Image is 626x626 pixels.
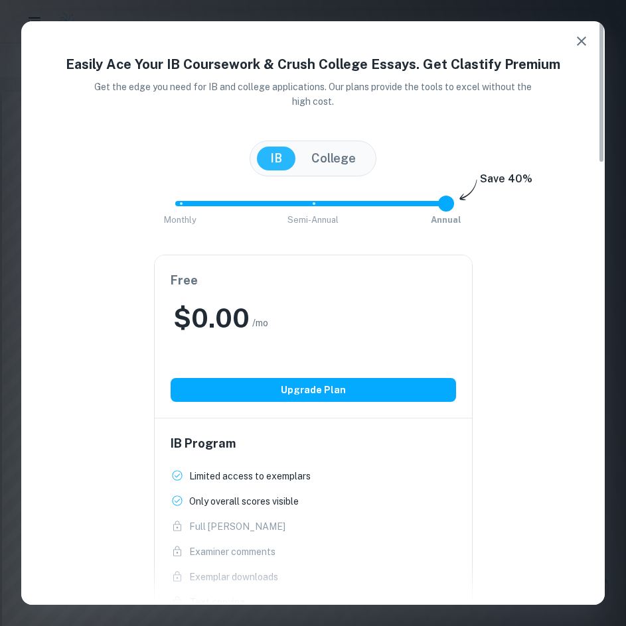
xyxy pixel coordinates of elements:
[164,215,196,225] span: Monthly
[189,469,311,483] p: Limited access to exemplars
[171,271,456,290] h6: Free
[257,147,295,170] button: IB
[459,179,477,202] img: subscription-arrow.svg
[431,215,461,225] span: Annual
[298,147,369,170] button: College
[173,300,250,336] h2: $ 0.00
[171,434,456,453] h6: IB Program
[171,378,456,402] button: Upgrade Plan
[37,54,589,74] h4: Easily Ace Your IB Coursework & Crush College Essays. Get Clastify Premium
[287,215,339,225] span: Semi-Annual
[189,544,275,559] p: Examiner comments
[189,494,299,509] p: Only overall scores visible
[189,519,285,534] p: Full [PERSON_NAME]
[92,80,534,109] p: Get the edge you need for IB and college applications. Our plans provide the tools to excel witho...
[252,316,268,330] span: /mo
[480,171,532,194] h6: Save 40%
